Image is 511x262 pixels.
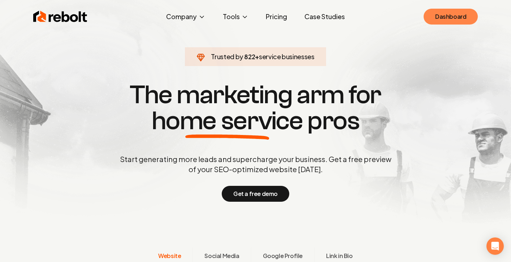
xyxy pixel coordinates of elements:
[33,9,87,24] img: Rebolt Logo
[259,52,315,61] span: service businesses
[263,252,303,260] span: Google Profile
[217,9,254,24] button: Tools
[211,52,243,61] span: Trusted by
[152,108,303,134] span: home service
[326,252,353,260] span: Link in Bio
[158,252,181,260] span: Website
[118,154,393,174] p: Start generating more leads and supercharge your business. Get a free preview of your SEO-optimiz...
[222,186,289,202] button: Get a free demo
[299,9,351,24] a: Case Studies
[486,237,504,255] div: Open Intercom Messenger
[160,9,211,24] button: Company
[82,82,429,134] h1: The marketing arm for pros
[204,252,239,260] span: Social Media
[260,9,293,24] a: Pricing
[255,52,259,61] span: +
[424,9,478,25] a: Dashboard
[244,52,255,62] span: 822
